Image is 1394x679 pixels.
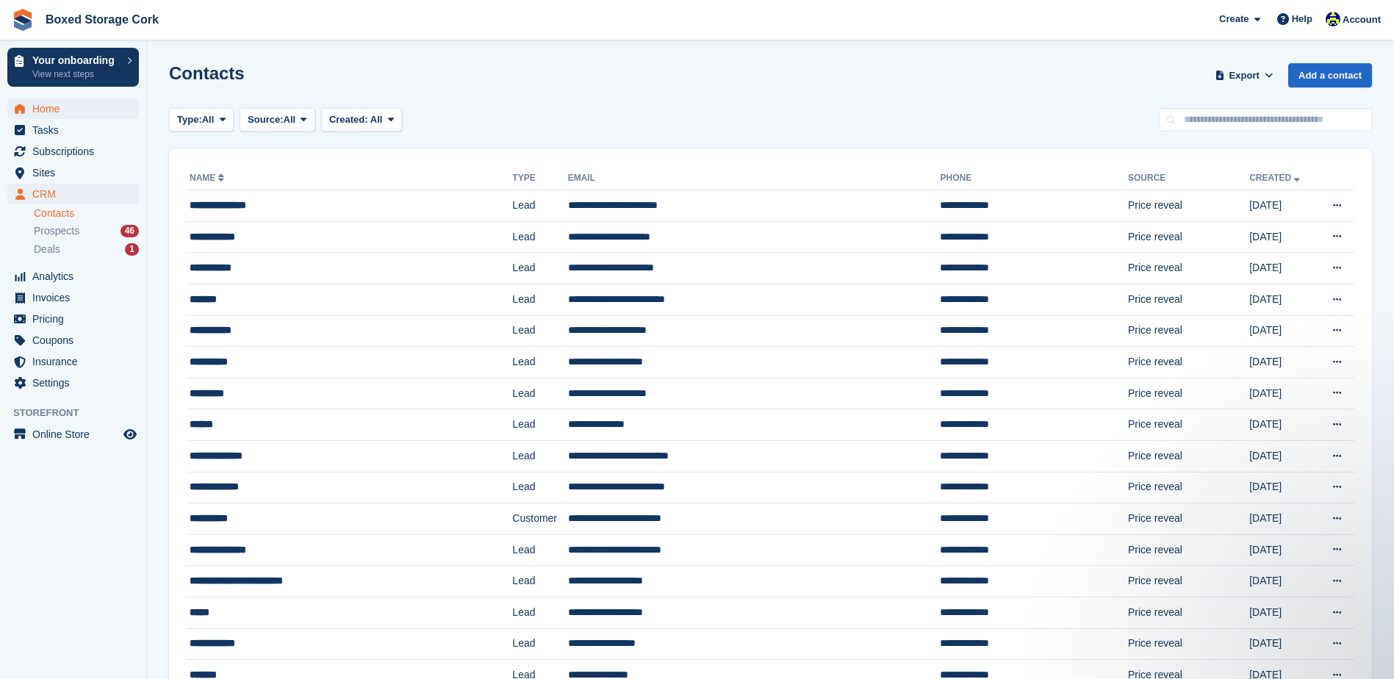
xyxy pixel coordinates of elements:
[169,63,245,83] h1: Contacts
[512,167,567,190] th: Type
[370,114,383,125] span: All
[568,167,941,190] th: Email
[32,287,121,308] span: Invoices
[7,330,139,351] a: menu
[1128,472,1249,503] td: Price reveal
[7,351,139,372] a: menu
[32,266,121,287] span: Analytics
[7,120,139,140] a: menu
[32,120,121,140] span: Tasks
[1229,68,1260,83] span: Export
[1128,347,1249,378] td: Price reveal
[1128,167,1249,190] th: Source
[1128,378,1249,409] td: Price reveal
[284,112,296,127] span: All
[34,224,79,238] span: Prospects
[32,55,120,65] p: Your onboarding
[1128,409,1249,441] td: Price reveal
[202,112,215,127] span: All
[32,141,121,162] span: Subscriptions
[32,424,121,445] span: Online Store
[512,221,567,253] td: Lead
[7,162,139,183] a: menu
[1249,315,1316,347] td: [DATE]
[1249,173,1303,183] a: Created
[1249,597,1316,628] td: [DATE]
[940,167,1128,190] th: Phone
[1249,190,1316,222] td: [DATE]
[1249,534,1316,566] td: [DATE]
[125,243,139,256] div: 1
[7,309,139,329] a: menu
[13,406,146,420] span: Storefront
[512,190,567,222] td: Lead
[7,184,139,204] a: menu
[240,108,315,132] button: Source: All
[177,112,202,127] span: Type:
[512,347,567,378] td: Lead
[12,9,34,31] img: stora-icon-8386f47178a22dfd0bd8f6a31ec36ba5ce8667c1dd55bd0f319d3a0aa187defe.svg
[1249,440,1316,472] td: [DATE]
[40,7,165,32] a: Boxed Storage Cork
[512,409,567,441] td: Lead
[1128,190,1249,222] td: Price reveal
[1288,63,1372,87] a: Add a contact
[7,287,139,308] a: menu
[7,98,139,119] a: menu
[512,472,567,503] td: Lead
[512,597,567,628] td: Lead
[512,503,567,535] td: Customer
[1128,440,1249,472] td: Price reveal
[512,315,567,347] td: Lead
[121,425,139,443] a: Preview store
[34,223,139,239] a: Prospects 46
[512,253,567,284] td: Lead
[32,162,121,183] span: Sites
[1249,253,1316,284] td: [DATE]
[7,266,139,287] a: menu
[7,373,139,393] a: menu
[32,68,120,81] p: View next steps
[1326,12,1340,26] img: Vincent
[321,108,402,132] button: Created: All
[512,566,567,597] td: Lead
[34,242,139,257] a: Deals 1
[32,351,121,372] span: Insurance
[1249,628,1316,660] td: [DATE]
[1128,284,1249,315] td: Price reveal
[512,628,567,660] td: Lead
[7,48,139,87] a: Your onboarding View next steps
[512,440,567,472] td: Lead
[1128,503,1249,535] td: Price reveal
[32,184,121,204] span: CRM
[512,284,567,315] td: Lead
[248,112,283,127] span: Source:
[1128,315,1249,347] td: Price reveal
[1292,12,1312,26] span: Help
[32,330,121,351] span: Coupons
[190,173,227,183] a: Name
[1212,63,1276,87] button: Export
[32,373,121,393] span: Settings
[1128,253,1249,284] td: Price reveal
[329,114,368,125] span: Created:
[1249,347,1316,378] td: [DATE]
[1249,221,1316,253] td: [DATE]
[1343,12,1381,27] span: Account
[1128,221,1249,253] td: Price reveal
[1249,472,1316,503] td: [DATE]
[512,378,567,409] td: Lead
[32,98,121,119] span: Home
[512,534,567,566] td: Lead
[1249,566,1316,597] td: [DATE]
[1249,284,1316,315] td: [DATE]
[7,141,139,162] a: menu
[1128,566,1249,597] td: Price reveal
[1128,628,1249,660] td: Price reveal
[32,309,121,329] span: Pricing
[1249,409,1316,441] td: [DATE]
[34,206,139,220] a: Contacts
[1219,12,1249,26] span: Create
[169,108,234,132] button: Type: All
[1249,378,1316,409] td: [DATE]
